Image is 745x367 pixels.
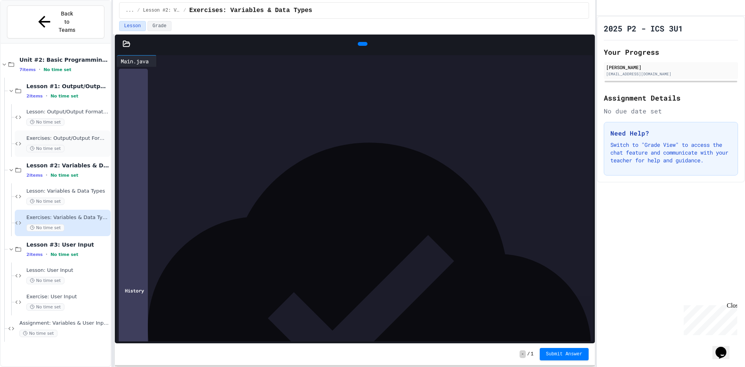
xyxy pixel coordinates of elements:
button: Grade [147,21,172,31]
span: 7 items [19,67,36,72]
div: No due date set [604,106,738,116]
span: Exercises: Variables & Data Types [26,214,109,221]
span: No time set [26,224,64,231]
span: Lesson: User Input [26,267,109,274]
button: Submit Answer [540,348,589,360]
h2: Your Progress [604,47,738,57]
span: Lesson #3: User Input [26,241,109,248]
span: ... [126,7,134,14]
span: • [46,93,47,99]
span: • [46,172,47,178]
span: No time set [43,67,71,72]
span: / [137,7,140,14]
div: Main.java [117,57,152,65]
iframe: chat widget [681,302,737,335]
p: Switch to "Grade View" to access the chat feature and communicate with your teacher for help and ... [610,141,731,164]
span: No time set [26,198,64,205]
span: Lesson: Output/Output Formatting [26,109,109,115]
span: Submit Answer [546,351,582,357]
span: No time set [26,118,64,126]
h2: Assignment Details [604,92,738,103]
span: • [39,66,40,73]
span: / [184,7,186,14]
span: Lesson #2: Variables & Data Types [26,162,109,169]
div: [PERSON_NAME] [606,64,736,71]
button: Back to Teams [7,5,104,38]
span: 2 items [26,252,43,257]
span: No time set [26,277,64,284]
span: No time set [50,173,78,178]
div: [EMAIL_ADDRESS][DOMAIN_NAME] [606,71,736,77]
h3: Need Help? [610,129,731,138]
span: - [520,350,525,358]
span: Back to Teams [58,10,76,34]
span: Unit #2: Basic Programming Concepts [19,56,109,63]
span: Exercises: Output/Output Formatting [26,135,109,142]
div: Chat with us now!Close [3,3,54,49]
div: Main.java [117,55,157,67]
button: Lesson [119,21,146,31]
span: 1 [531,351,534,357]
span: No time set [26,303,64,311]
span: No time set [19,330,57,337]
span: Exercises: Variables & Data Types [189,6,312,15]
span: / [527,351,530,357]
span: Assignment: Variables & User Input Practice [19,320,109,327]
span: • [46,251,47,257]
span: No time set [50,252,78,257]
span: 2 items [26,173,43,178]
span: 2 items [26,94,43,99]
h1: 2025 P2 - ICS 3U1 [604,23,683,34]
span: No time set [50,94,78,99]
span: Exercise: User Input [26,294,109,300]
span: Lesson #2: Variables & Data Types [143,7,180,14]
span: No time set [26,145,64,152]
iframe: chat widget [712,336,737,359]
span: Lesson: Variables & Data Types [26,188,109,195]
span: Lesson #1: Output/Output Formatting [26,83,109,90]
